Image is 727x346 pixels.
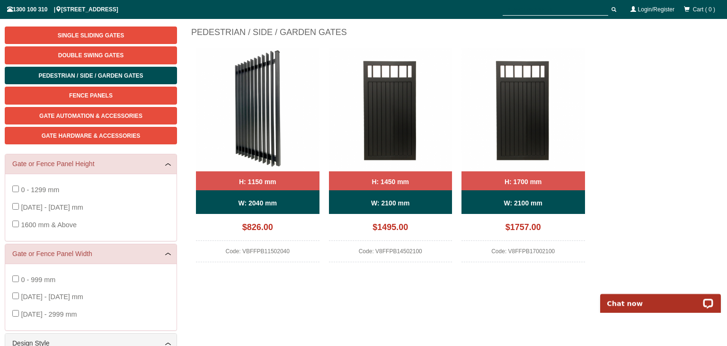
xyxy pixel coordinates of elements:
[12,159,169,169] a: Gate or Fence Panel Height
[461,246,585,262] div: Code: V8FFPB17002100
[5,87,177,104] a: Fence Panels
[21,204,83,211] span: [DATE] - [DATE] mm
[196,48,319,171] img: VBFFPB - Ready to Install Fully Welded 65x16mm Vertical Blade - Aluminium Pedestrian / Side Gate ...
[461,48,585,262] a: V8FFPB - Flat Top (Partial Privacy approx.85%) - Aluminium Pedestrian / Side Gate (Single Swing G...
[372,178,409,186] b: H: 1450 mm
[196,246,319,262] div: Code: VBFFPB11502040
[329,219,452,241] div: $1495.00
[638,6,674,13] a: Login/Register
[503,4,608,16] input: SEARCH PRODUCTS
[329,246,452,262] div: Code: V8FFPB14502100
[21,186,59,194] span: 0 - 1299 mm
[329,48,452,171] img: V8FFPB - Flat Top (Partial Privacy approx.85%) - Aluminium Pedestrian / Side Gate (Single Swing G...
[371,199,409,207] b: W: 2100 mm
[5,67,177,84] a: Pedestrian / Side / Garden Gates
[7,6,118,13] span: 1300 100 310 | [STREET_ADDRESS]
[196,219,319,241] div: $826.00
[239,178,276,186] b: H: 1150 mm
[504,199,542,207] b: W: 2100 mm
[12,249,169,259] a: Gate or Fence Panel Width
[461,48,585,171] img: V8FFPB - Flat Top (Partial Privacy approx.85%) - Aluminium Pedestrian / Side Gate (Single Swing G...
[58,52,124,59] span: Double Swing Gates
[21,293,83,301] span: [DATE] - [DATE] mm
[21,276,55,284] span: 0 - 999 mm
[5,46,177,64] a: Double Swing Gates
[5,27,177,44] a: Single Sliding Gates
[461,219,585,241] div: $1757.00
[69,92,113,99] span: Fence Panels
[693,6,715,13] span: Cart ( 0 )
[239,199,277,207] b: W: 2040 mm
[329,48,452,262] a: V8FFPB - Flat Top (Partial Privacy approx.85%) - Aluminium Pedestrian / Side Gate (Single Swing G...
[21,311,77,318] span: [DATE] - 2999 mm
[38,72,143,79] span: Pedestrian / Side / Garden Gates
[21,221,77,229] span: 1600 mm & Above
[191,27,722,43] h1: Pedestrian / Side / Garden Gates
[594,283,727,313] iframe: LiveChat chat widget
[196,48,319,262] a: VBFFPB - Ready to Install Fully Welded 65x16mm Vertical Blade - Aluminium Pedestrian / Side Gate ...
[505,178,542,186] b: H: 1700 mm
[58,32,124,39] span: Single Sliding Gates
[42,133,141,139] span: Gate Hardware & Accessories
[5,107,177,124] a: Gate Automation & Accessories
[5,127,177,144] a: Gate Hardware & Accessories
[39,113,142,119] span: Gate Automation & Accessories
